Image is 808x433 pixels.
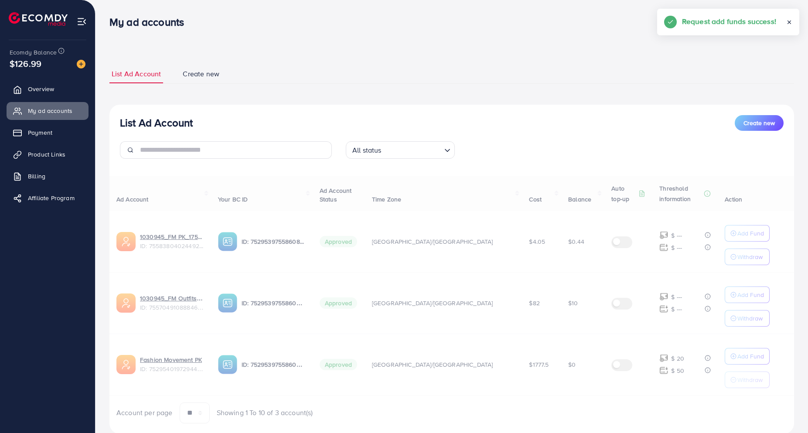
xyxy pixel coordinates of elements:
span: Affiliate Program [28,194,75,202]
span: All status [351,144,383,157]
img: logo [9,12,68,26]
a: My ad accounts [7,102,89,119]
span: List Ad Account [112,69,161,79]
h3: My ad accounts [109,16,191,28]
span: My ad accounts [28,106,72,115]
h5: Request add funds success! [682,16,776,27]
img: menu [77,17,87,27]
span: Product Links [28,150,65,159]
a: Product Links [7,146,89,163]
span: Ecomdy Balance [10,48,57,57]
span: Billing [28,172,45,181]
h3: List Ad Account [120,116,193,129]
span: Overview [28,85,54,93]
button: Create new [735,115,784,131]
a: Billing [7,167,89,185]
span: Create new [743,119,775,127]
a: Payment [7,124,89,141]
span: $126.99 [10,48,41,80]
iframe: Chat [771,394,801,426]
input: Search for option [384,142,441,157]
a: Affiliate Program [7,189,89,207]
div: Search for option [346,141,455,159]
span: Create new [183,69,219,79]
img: image [77,60,85,68]
a: Overview [7,80,89,98]
span: Payment [28,128,52,137]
